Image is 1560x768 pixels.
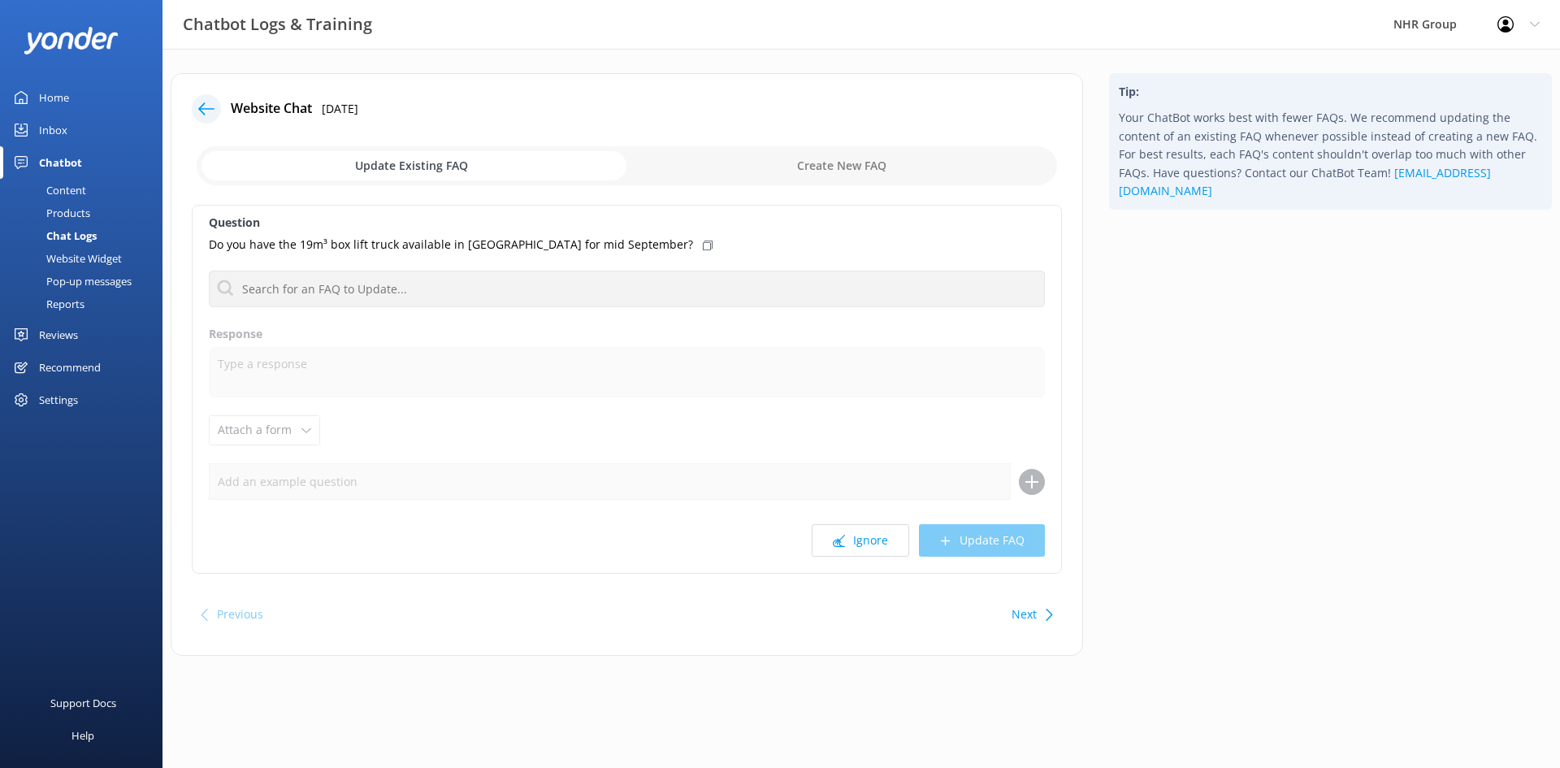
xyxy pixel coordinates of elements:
p: Do you have the 19m³ box lift truck available in [GEOGRAPHIC_DATA] for mid September? [209,236,693,254]
a: [EMAIL_ADDRESS][DOMAIN_NAME] [1119,165,1491,198]
div: Reports [10,293,84,315]
h3: Chatbot Logs & Training [183,11,372,37]
h4: Website Chat [231,98,312,119]
div: Pop-up messages [10,270,132,293]
p: Your ChatBot works best with fewer FAQs. We recommend updating the content of an existing FAQ whe... [1119,109,1542,200]
p: [DATE] [322,100,358,118]
div: Inbox [39,114,67,146]
a: Reports [10,293,162,315]
label: Question [209,214,1045,232]
div: Support Docs [50,687,116,719]
div: Chat Logs [10,224,97,247]
a: Products [10,202,162,224]
a: Chat Logs [10,224,162,247]
input: Add an example question [209,463,1011,500]
button: Next [1012,598,1037,631]
div: Help [71,719,94,752]
h4: Tip: [1119,83,1542,101]
div: Recommend [39,351,101,384]
img: yonder-white-logo.png [24,27,118,54]
button: Ignore [812,524,909,557]
div: Reviews [39,319,78,351]
input: Search for an FAQ to Update... [209,271,1045,307]
a: Website Widget [10,247,162,270]
div: Settings [39,384,78,416]
div: Home [39,81,69,114]
div: Chatbot [39,146,82,179]
a: Content [10,179,162,202]
div: Website Widget [10,247,122,270]
a: Pop-up messages [10,270,162,293]
div: Products [10,202,90,224]
div: Content [10,179,86,202]
label: Response [209,325,1045,343]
